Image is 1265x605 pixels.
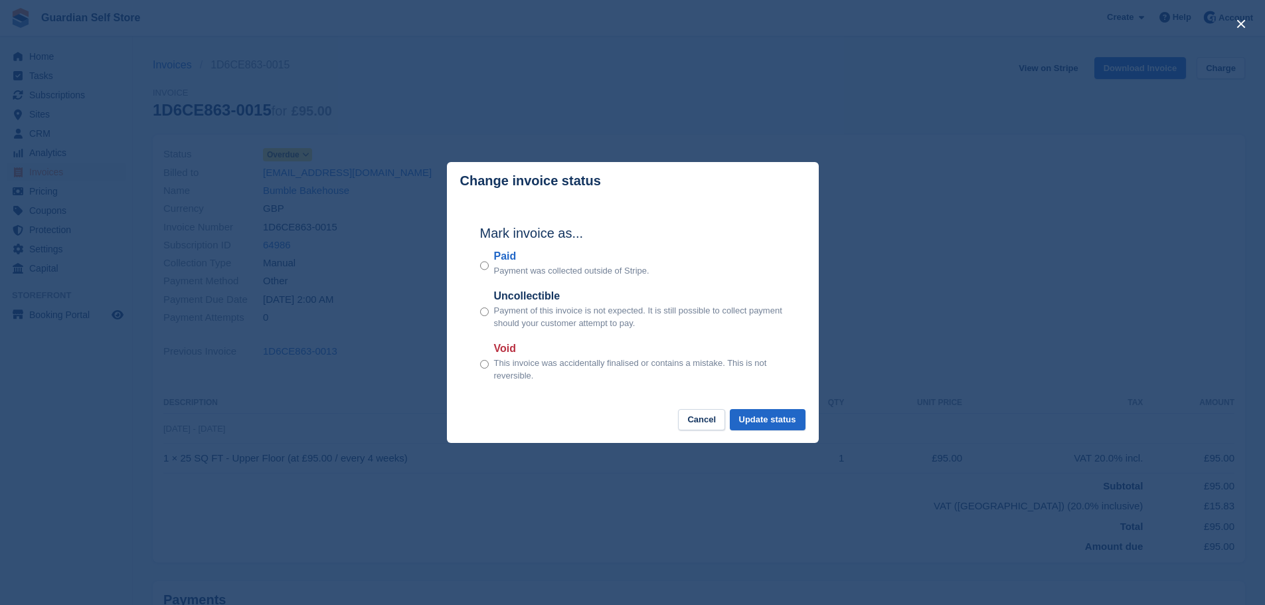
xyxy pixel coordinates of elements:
button: Cancel [678,409,725,431]
button: Update status [730,409,805,431]
p: Change invoice status [460,173,601,189]
h2: Mark invoice as... [480,223,786,243]
label: Paid [494,248,649,264]
p: This invoice was accidentally finalised or contains a mistake. This is not reversible. [494,357,786,383]
p: Payment was collected outside of Stripe. [494,264,649,278]
label: Uncollectible [494,288,786,304]
label: Void [494,341,786,357]
p: Payment of this invoice is not expected. It is still possible to collect payment should your cust... [494,304,786,330]
button: close [1230,13,1252,35]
